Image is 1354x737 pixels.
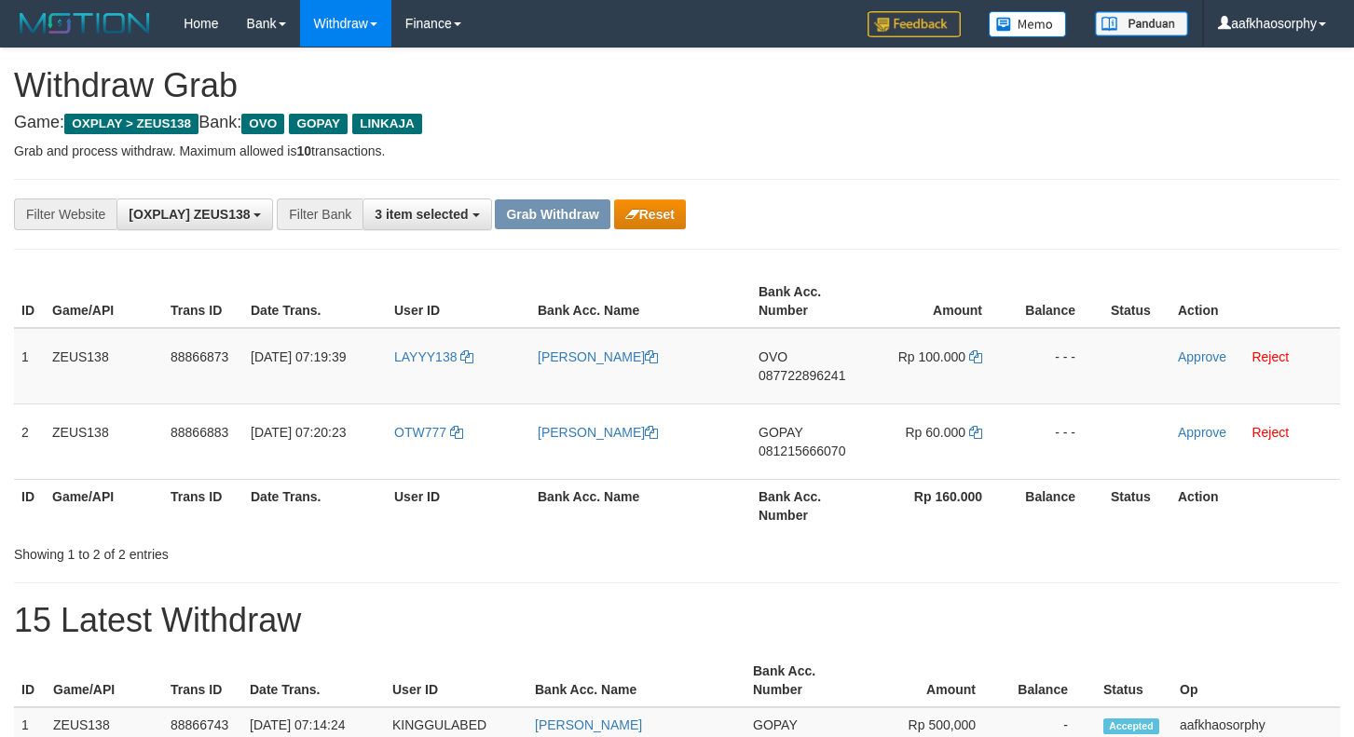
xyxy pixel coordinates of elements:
th: Balance [1010,275,1103,328]
a: [PERSON_NAME] [538,425,658,440]
td: ZEUS138 [45,328,163,404]
th: Balance [1010,479,1103,532]
span: [OXPLAY] ZEUS138 [129,207,250,222]
td: 2 [14,403,45,479]
th: Date Trans. [242,654,385,707]
span: 3 item selected [375,207,468,222]
a: Reject [1251,349,1289,364]
td: - - - [1010,328,1103,404]
span: Copy 087722896241 to clipboard [759,368,845,383]
th: Game/API [46,654,163,707]
a: OTW777 [394,425,463,440]
button: 3 item selected [362,198,491,230]
span: 88866883 [171,425,228,440]
td: 1 [14,328,45,404]
span: OTW777 [394,425,446,440]
th: Game/API [45,275,163,328]
img: MOTION_logo.png [14,9,156,37]
th: Bank Acc. Name [527,654,745,707]
th: User ID [387,275,530,328]
span: GOPAY [753,717,797,732]
span: OXPLAY > ZEUS138 [64,114,198,134]
th: ID [14,654,46,707]
th: Balance [1004,654,1096,707]
th: ID [14,479,45,532]
span: LINKAJA [352,114,422,134]
span: OVO [241,114,284,134]
img: Feedback.jpg [868,11,961,37]
th: Rp 160.000 [869,479,1010,532]
div: Filter Website [14,198,116,230]
th: Bank Acc. Name [530,479,751,532]
th: Status [1103,479,1170,532]
th: Bank Acc. Number [751,479,869,532]
button: Reset [614,199,686,229]
th: User ID [387,479,530,532]
span: Rp 100.000 [898,349,965,364]
h4: Game: Bank: [14,114,1340,132]
p: Grab and process withdraw. Maximum allowed is transactions. [14,142,1340,160]
td: ZEUS138 [45,403,163,479]
span: OVO [759,349,787,364]
th: Trans ID [163,479,243,532]
a: Approve [1178,425,1226,440]
th: Status [1096,654,1172,707]
span: 88866873 [171,349,228,364]
th: Action [1170,479,1340,532]
th: Date Trans. [243,275,387,328]
button: [OXPLAY] ZEUS138 [116,198,273,230]
span: GOPAY [759,425,802,440]
h1: Withdraw Grab [14,67,1340,104]
a: Copy 100000 to clipboard [969,349,982,364]
th: Status [1103,275,1170,328]
th: User ID [385,654,527,707]
div: Showing 1 to 2 of 2 entries [14,538,550,564]
a: Reject [1251,425,1289,440]
span: Rp 60.000 [906,425,966,440]
button: Grab Withdraw [495,199,609,229]
a: LAYYY138 [394,349,473,364]
span: [DATE] 07:20:23 [251,425,346,440]
span: LAYYY138 [394,349,457,364]
a: Approve [1178,349,1226,364]
a: Copy 60000 to clipboard [969,425,982,440]
th: Game/API [45,479,163,532]
th: Action [1170,275,1340,328]
span: Copy 081215666070 to clipboard [759,444,845,458]
th: Amount [864,654,1004,707]
td: - - - [1010,403,1103,479]
th: Bank Acc. Number [745,654,864,707]
a: [PERSON_NAME] [538,349,658,364]
th: Bank Acc. Number [751,275,869,328]
th: Trans ID [163,654,242,707]
th: Trans ID [163,275,243,328]
h1: 15 Latest Withdraw [14,602,1340,639]
span: GOPAY [289,114,348,134]
span: [DATE] 07:19:39 [251,349,346,364]
th: Amount [869,275,1010,328]
img: panduan.png [1095,11,1188,36]
div: Filter Bank [277,198,362,230]
th: Op [1172,654,1340,707]
th: Bank Acc. Name [530,275,751,328]
th: ID [14,275,45,328]
strong: 10 [296,143,311,158]
th: Date Trans. [243,479,387,532]
a: [PERSON_NAME] [535,717,642,732]
img: Button%20Memo.svg [989,11,1067,37]
span: Accepted [1103,718,1159,734]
